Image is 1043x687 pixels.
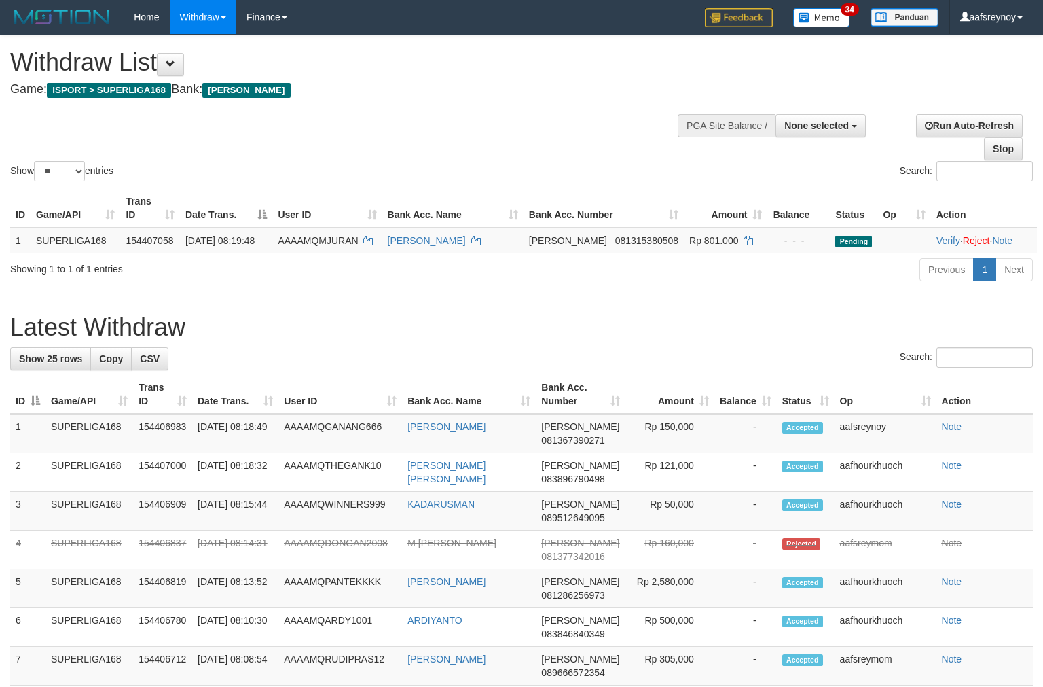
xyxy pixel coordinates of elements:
th: ID: activate to sort column descending [10,375,45,414]
td: AAAAMQGANANG666 [278,414,402,453]
td: [DATE] 08:18:32 [192,453,278,492]
a: Copy [90,347,132,370]
td: 7 [10,647,45,686]
a: Note [992,235,1012,246]
td: Rp 121,000 [625,453,714,492]
a: Note [942,421,962,432]
span: Copy 083846840349 to clipboard [541,629,604,639]
span: [PERSON_NAME] [541,615,619,626]
a: Note [942,538,962,548]
img: panduan.png [871,8,938,27]
h1: Withdraw List [10,49,682,76]
a: [PERSON_NAME] [407,421,486,432]
td: 6 [10,608,45,647]
a: Next [995,258,1033,281]
th: Balance [767,189,830,228]
td: 154406712 [133,647,192,686]
td: 154406819 [133,569,192,608]
span: Copy 081367390271 to clipboard [541,435,604,446]
td: [DATE] 08:13:52 [192,569,278,608]
td: Rp 150,000 [625,414,714,453]
td: SUPERLIGA168 [45,531,133,569]
span: ISPORT > SUPERLIGA168 [47,83,171,98]
td: SUPERLIGA168 [31,228,120,253]
td: Rp 50,000 [625,492,714,531]
td: AAAAMQTHEGANK10 [278,453,402,492]
span: Copy 089512649095 to clipboard [541,512,604,523]
td: SUPERLIGA168 [45,608,133,647]
a: Stop [984,137,1023,160]
th: Status [830,189,877,228]
td: aafsreynoy [835,414,936,453]
span: Accepted [782,461,823,472]
span: [PERSON_NAME] [202,83,290,98]
th: Bank Acc. Name: activate to sort column ascending [402,375,536,414]
td: aafhourkhuoch [835,453,936,492]
span: Copy 081286256973 to clipboard [541,590,604,601]
th: Op: activate to sort column ascending [877,189,930,228]
td: - [714,453,777,492]
div: PGA Site Balance / [678,114,775,137]
span: CSV [140,353,160,364]
td: SUPERLIGA168 [45,569,133,608]
img: Feedback.jpg [705,8,773,27]
td: - [714,414,777,453]
td: 3 [10,492,45,531]
th: Action [931,189,1037,228]
th: Date Trans.: activate to sort column ascending [192,375,278,414]
span: 34 [841,3,859,16]
span: Accepted [782,499,823,511]
span: [PERSON_NAME] [541,538,619,548]
td: - [714,531,777,569]
a: KADARUSMAN [407,499,475,510]
span: Pending [835,236,872,247]
a: Previous [919,258,974,281]
th: Game/API: activate to sort column ascending [45,375,133,414]
th: Status: activate to sort column ascending [777,375,835,414]
span: Accepted [782,422,823,434]
span: Copy 081315380508 to clipboard [615,235,678,246]
td: AAAAMQDONGAN2008 [278,531,402,569]
span: Show 25 rows [19,353,82,364]
td: 154406780 [133,608,192,647]
th: User ID: activate to sort column ascending [272,189,382,228]
td: 1 [10,414,45,453]
th: Date Trans.: activate to sort column descending [180,189,273,228]
td: SUPERLIGA168 [45,453,133,492]
td: aafsreymom [835,647,936,686]
td: [DATE] 08:15:44 [192,492,278,531]
a: CSV [131,347,168,370]
th: Op: activate to sort column ascending [835,375,936,414]
th: Trans ID: activate to sort column ascending [133,375,192,414]
a: Reject [963,235,990,246]
a: [PERSON_NAME] [407,576,486,587]
td: 154406909 [133,492,192,531]
a: Note [942,499,962,510]
td: [DATE] 08:08:54 [192,647,278,686]
td: SUPERLIGA168 [45,492,133,531]
a: Note [942,654,962,665]
a: Verify [936,235,960,246]
td: 1 [10,228,31,253]
img: MOTION_logo.png [10,7,113,27]
td: SUPERLIGA168 [45,647,133,686]
select: Showentries [34,161,85,181]
a: Note [942,460,962,471]
td: AAAAMQARDY1001 [278,608,402,647]
td: Rp 305,000 [625,647,714,686]
a: Run Auto-Refresh [916,114,1023,137]
span: Accepted [782,654,823,666]
input: Search: [936,161,1033,181]
span: [PERSON_NAME] [541,654,619,665]
span: [PERSON_NAME] [541,460,619,471]
span: [PERSON_NAME] [541,576,619,587]
th: Bank Acc. Number: activate to sort column ascending [536,375,625,414]
a: M [PERSON_NAME] [407,538,496,548]
td: - [714,492,777,531]
td: 4 [10,531,45,569]
span: None selected [784,120,849,131]
th: Balance: activate to sort column ascending [714,375,777,414]
td: aafsreymom [835,531,936,569]
button: None selected [775,114,866,137]
input: Search: [936,347,1033,368]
